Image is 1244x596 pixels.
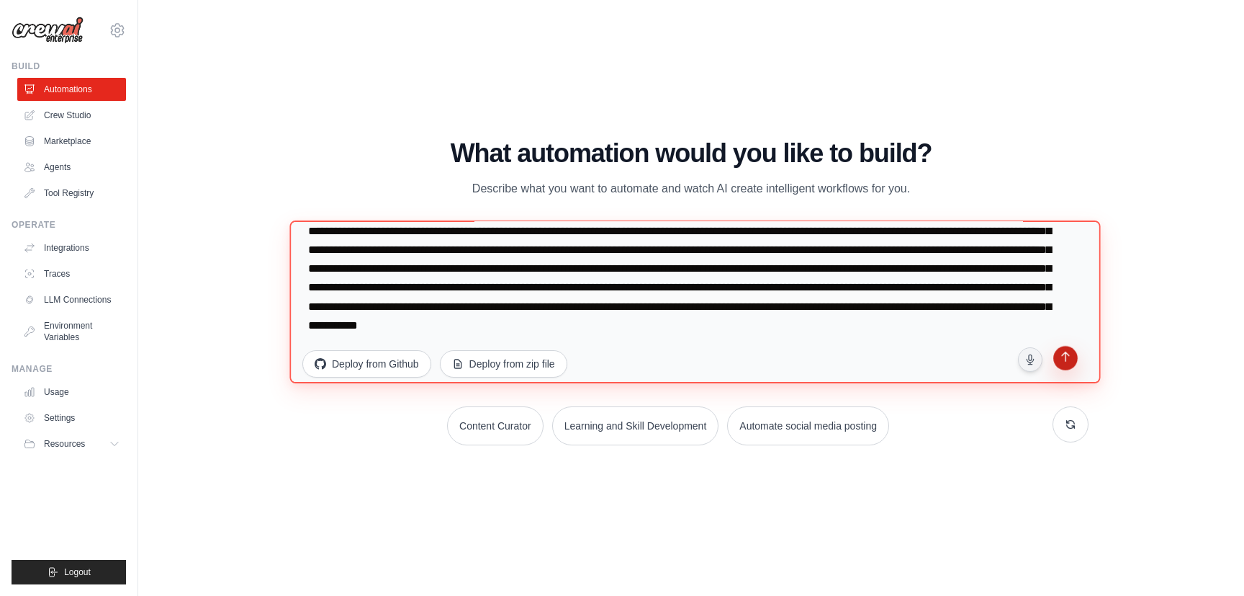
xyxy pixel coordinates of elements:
[44,438,85,450] span: Resources
[17,236,126,259] a: Integrations
[12,560,126,584] button: Logout
[294,139,1088,168] h1: What automation would you like to build?
[17,262,126,285] a: Traces
[302,350,431,378] button: Deploy from Github
[17,156,126,179] a: Agents
[17,314,126,349] a: Environment Variables
[17,78,126,101] a: Automations
[17,406,126,430] a: Settings
[17,381,126,404] a: Usage
[12,17,84,44] img: Logo
[12,61,126,72] div: Build
[17,432,126,455] button: Resources
[449,179,933,198] p: Describe what you want to automate and watch AI create intelligent workflows for you.
[440,350,567,378] button: Deploy from zip file
[64,566,91,578] span: Logout
[447,406,544,445] button: Content Curator
[17,104,126,127] a: Crew Studio
[727,406,889,445] button: Automate social media posting
[17,130,126,153] a: Marketplace
[12,363,126,375] div: Manage
[12,219,126,231] div: Operate
[1172,527,1244,596] iframe: Chat Widget
[552,406,719,445] button: Learning and Skill Development
[17,288,126,311] a: LLM Connections
[17,182,126,205] a: Tool Registry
